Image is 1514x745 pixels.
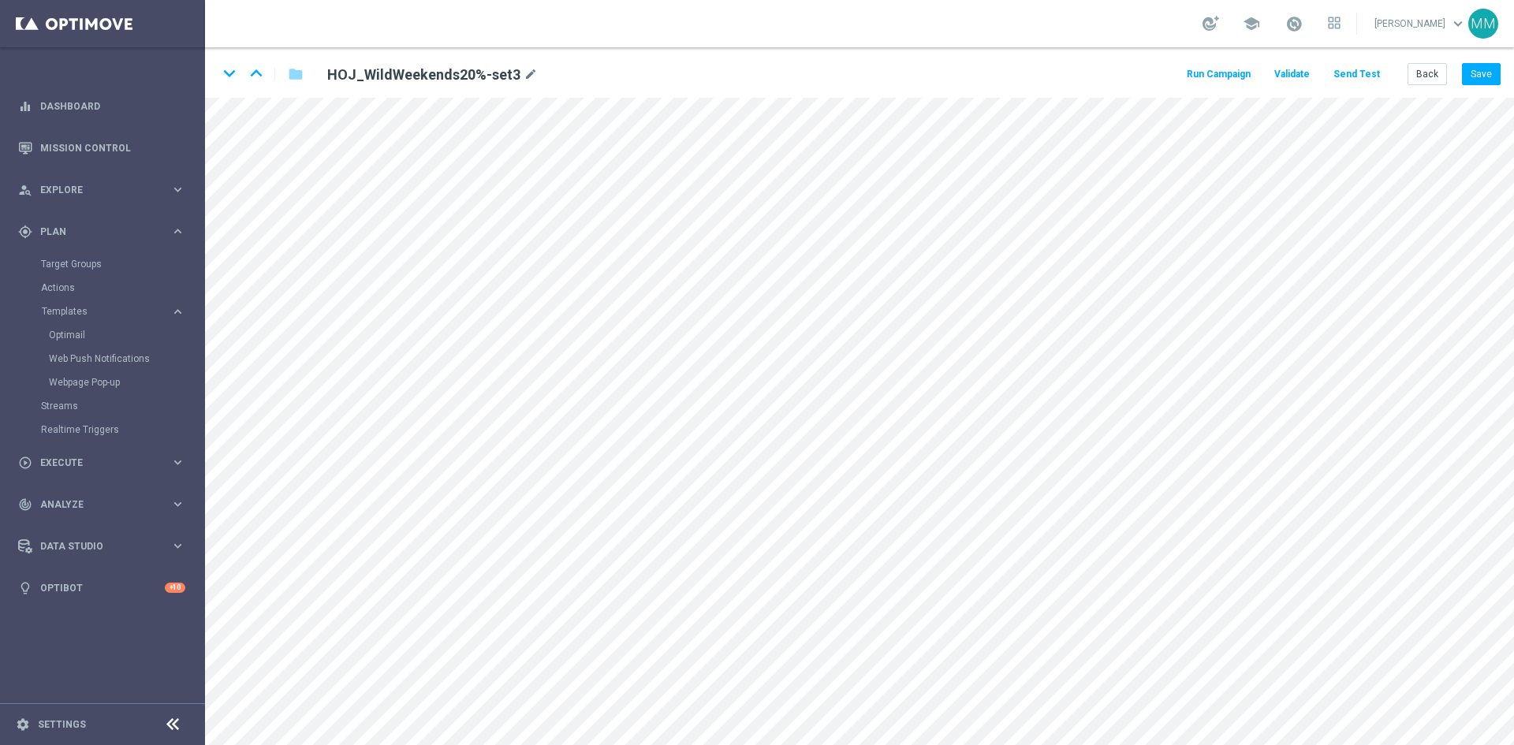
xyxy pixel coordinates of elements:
[18,127,185,169] div: Mission Control
[41,400,164,412] a: Streams
[18,539,170,553] div: Data Studio
[288,65,304,84] i: folder
[41,394,203,418] div: Streams
[17,498,186,511] button: track_changes Analyze keyboard_arrow_right
[1468,9,1498,39] div: MM
[1462,63,1501,85] button: Save
[17,456,186,469] button: play_circle_outline Execute keyboard_arrow_right
[1408,63,1447,85] button: Back
[1184,64,1253,85] button: Run Campaign
[18,497,170,512] div: Analyze
[18,225,32,239] i: gps_fixed
[17,540,186,553] button: Data Studio keyboard_arrow_right
[170,182,185,197] i: keyboard_arrow_right
[40,500,170,509] span: Analyze
[18,183,170,197] div: Explore
[18,183,32,197] i: person_search
[40,227,170,237] span: Plan
[1373,12,1468,35] a: [PERSON_NAME]keyboard_arrow_down
[41,305,186,318] button: Templates keyboard_arrow_right
[40,85,185,127] a: Dashboard
[18,456,170,470] div: Execute
[40,127,185,169] a: Mission Control
[41,276,203,300] div: Actions
[218,61,241,85] i: keyboard_arrow_down
[17,225,186,238] button: gps_fixed Plan keyboard_arrow_right
[49,376,164,389] a: Webpage Pop-up
[18,99,32,114] i: equalizer
[42,307,155,316] span: Templates
[1449,15,1467,32] span: keyboard_arrow_down
[170,538,185,553] i: keyboard_arrow_right
[18,497,32,512] i: track_changes
[16,717,30,732] i: settings
[1274,69,1310,80] span: Validate
[40,567,165,609] a: Optibot
[1272,64,1312,85] button: Validate
[17,142,186,155] button: Mission Control
[17,100,186,113] button: equalizer Dashboard
[40,458,170,467] span: Execute
[41,423,164,436] a: Realtime Triggers
[41,300,203,394] div: Templates
[42,307,170,316] div: Templates
[170,497,185,512] i: keyboard_arrow_right
[18,456,32,470] i: play_circle_outline
[49,329,164,341] a: Optimail
[41,252,203,276] div: Target Groups
[1243,15,1260,32] span: school
[286,61,305,87] button: folder
[18,225,170,239] div: Plan
[49,323,203,347] div: Optimail
[18,85,185,127] div: Dashboard
[327,65,520,84] h2: HOJ_WildWeekends20%-set3
[1331,64,1382,85] button: Send Test
[49,347,203,371] div: Web Push Notifications
[524,65,538,84] i: mode_edit
[17,582,186,594] button: lightbulb Optibot +10
[40,542,170,551] span: Data Studio
[49,371,203,394] div: Webpage Pop-up
[244,61,268,85] i: keyboard_arrow_up
[170,304,185,319] i: keyboard_arrow_right
[170,455,185,470] i: keyboard_arrow_right
[40,185,170,195] span: Explore
[170,224,185,239] i: keyboard_arrow_right
[49,352,164,365] a: Web Push Notifications
[18,567,185,609] div: Optibot
[38,720,86,729] a: Settings
[41,418,203,441] div: Realtime Triggers
[18,581,32,595] i: lightbulb
[165,583,185,593] div: +10
[17,184,186,196] button: person_search Explore keyboard_arrow_right
[41,281,164,294] a: Actions
[41,258,164,270] a: Target Groups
